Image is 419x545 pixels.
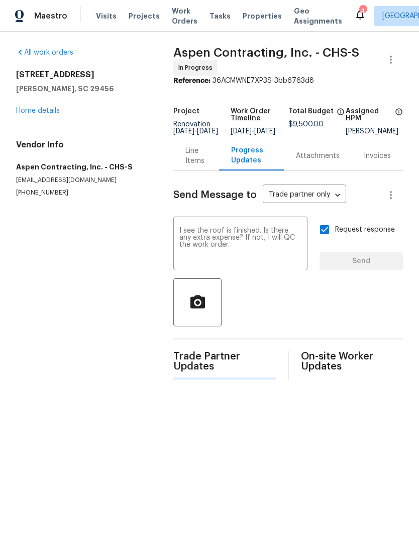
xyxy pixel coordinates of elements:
[346,108,392,122] h5: Assigned HPM
[263,187,346,204] div: Trade partner only
[16,70,149,80] h2: [STREET_ADDRESS]
[395,108,403,128] span: The hpm assigned to this work order.
[231,145,272,165] div: Progress Updates
[294,6,342,26] span: Geo Assignments
[16,140,149,150] h4: Vendor Info
[346,128,403,135] div: [PERSON_NAME]
[185,146,207,166] div: Line Items
[254,128,275,135] span: [DATE]
[197,128,218,135] span: [DATE]
[34,11,67,21] span: Maestro
[16,107,60,114] a: Home details
[359,6,366,16] div: 4
[173,190,257,200] span: Send Message to
[173,128,194,135] span: [DATE]
[296,151,340,161] div: Attachments
[16,84,149,94] h5: [PERSON_NAME], SC 29456
[335,225,395,235] span: Request response
[231,128,252,135] span: [DATE]
[96,11,117,21] span: Visits
[173,76,403,86] div: 36ACMWNE7XP3S-3bb6763d8
[173,121,218,135] span: Renovation
[16,176,149,185] p: [EMAIL_ADDRESS][DOMAIN_NAME]
[178,63,217,73] span: In Progress
[16,189,149,197] p: [PHONE_NUMBER]
[173,128,218,135] span: -
[364,151,391,161] div: Invoices
[173,108,199,115] h5: Project
[209,13,231,20] span: Tasks
[231,128,275,135] span: -
[173,77,211,84] b: Reference:
[172,6,197,26] span: Work Orders
[337,108,345,121] span: The total cost of line items that have been proposed by Opendoor. This sum includes line items th...
[288,121,324,128] span: $9,500.00
[173,351,275,372] span: Trade Partner Updates
[301,351,403,372] span: On-site Worker Updates
[16,162,149,172] h5: Aspen Contracting, Inc. - CHS-S
[179,227,301,262] textarea: I see the roof is finished. Is there any extra expense? If not, I will QC the work order.
[16,49,73,56] a: All work orders
[129,11,160,21] span: Projects
[243,11,282,21] span: Properties
[231,108,288,122] h5: Work Order Timeline
[288,108,334,115] h5: Total Budget
[173,47,359,59] span: Aspen Contracting, Inc. - CHS-S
